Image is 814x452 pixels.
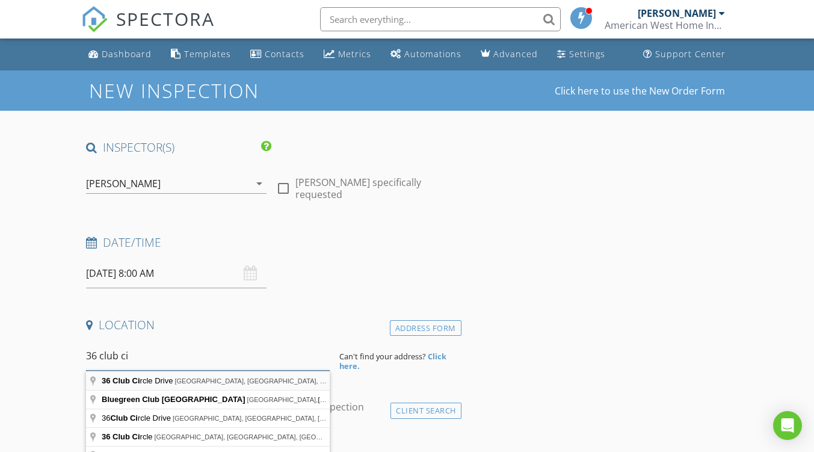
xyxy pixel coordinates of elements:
div: Client Search [390,403,461,419]
div: [PERSON_NAME] [86,178,161,189]
span: [GEOGRAPHIC_DATA], [GEOGRAPHIC_DATA], [GEOGRAPHIC_DATA] [173,415,387,422]
span: 36 [102,376,110,385]
span: rcle Drive [102,376,175,385]
a: Dashboard [84,43,156,66]
h4: INSPECTOR(S) [86,140,271,155]
div: Open Intercom Messenger [773,411,802,440]
a: Templates [166,43,236,66]
div: [PERSON_NAME] [638,7,716,19]
a: Contacts [245,43,309,66]
div: Templates [184,48,231,60]
span: [GEOGRAPHIC_DATA], [GEOGRAPHIC_DATA], [GEOGRAPHIC_DATA] [155,433,369,441]
input: Select date [86,259,267,288]
input: Address Search [86,341,330,371]
h4: Location [86,317,456,333]
a: SPECTORA [81,16,215,42]
a: Support Center [638,43,730,66]
input: Search everything... [320,7,561,31]
div: Advanced [493,48,538,60]
h1: New Inspection [89,80,356,101]
a: Automations (Basic) [386,43,466,66]
span: [GEOGRAPHIC_DATA] [318,396,389,403]
span: Club Ci [110,413,138,423]
a: Settings [552,43,610,66]
div: Address Form [390,320,461,336]
a: Metrics [319,43,376,66]
span: SPECTORA [116,6,215,31]
a: Click here to use the New Order Form [555,86,725,96]
span: Club Ci [113,376,140,385]
span: [GEOGRAPHIC_DATA], [GEOGRAPHIC_DATA], [GEOGRAPHIC_DATA] [175,377,389,385]
h4: Date/Time [86,235,456,250]
a: Advanced [476,43,543,66]
div: Automations [404,48,461,60]
span: rcle [102,432,155,441]
span: Bluegreen Club [GEOGRAPHIC_DATA] [102,395,245,404]
strong: Click here. [339,351,446,371]
span: 36 Club Ci [102,432,140,441]
span: [GEOGRAPHIC_DATA], , [GEOGRAPHIC_DATA], [GEOGRAPHIC_DATA] [247,396,534,403]
div: American West Home Inspection, Inc [605,19,725,31]
div: Metrics [338,48,371,60]
div: Support Center [655,48,726,60]
label: [PERSON_NAME] specifically requested [295,176,457,200]
img: The Best Home Inspection Software - Spectora [81,6,108,33]
div: Settings [569,48,605,60]
div: Dashboard [102,48,152,60]
i: arrow_drop_down [252,176,267,191]
span: 36 rcle Drive [102,413,173,423]
span: Can't find your address? [339,351,426,362]
div: Contacts [265,48,304,60]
